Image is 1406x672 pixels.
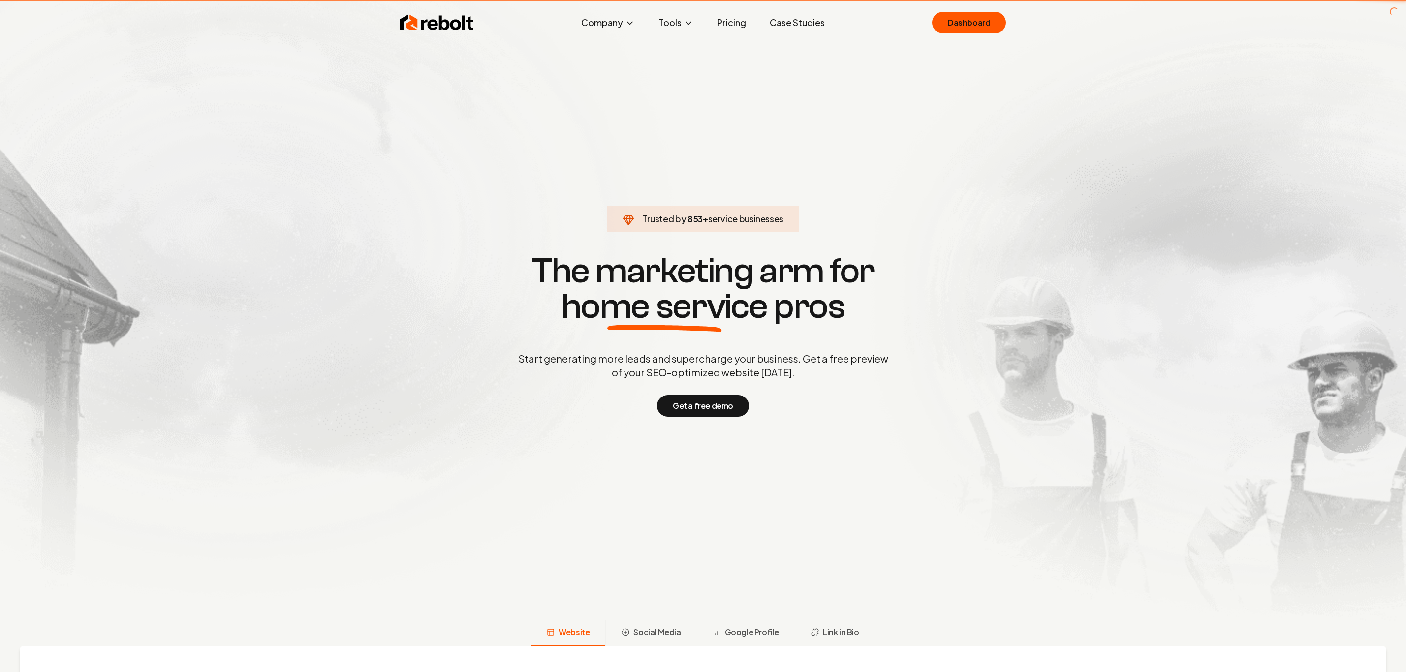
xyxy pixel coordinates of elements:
button: Link in Bio [795,620,875,646]
span: Website [559,626,590,638]
button: Website [531,620,605,646]
span: home service [562,289,768,324]
button: Social Media [605,620,696,646]
button: Get a free demo [657,395,749,417]
span: + [703,213,708,224]
button: Tools [651,13,701,32]
span: Trusted by [642,213,686,224]
img: Rebolt Logo [400,13,474,32]
a: Pricing [709,13,754,32]
span: service businesses [708,213,784,224]
span: Social Media [633,626,681,638]
button: Company [573,13,643,32]
h1: The marketing arm for pros [467,253,939,324]
p: Start generating more leads and supercharge your business. Get a free preview of your SEO-optimiz... [516,352,890,379]
span: Link in Bio [823,626,859,638]
a: Case Studies [762,13,833,32]
a: Dashboard [932,12,1006,33]
span: Google Profile [725,626,779,638]
button: Google Profile [697,620,795,646]
span: 853 [687,212,703,226]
